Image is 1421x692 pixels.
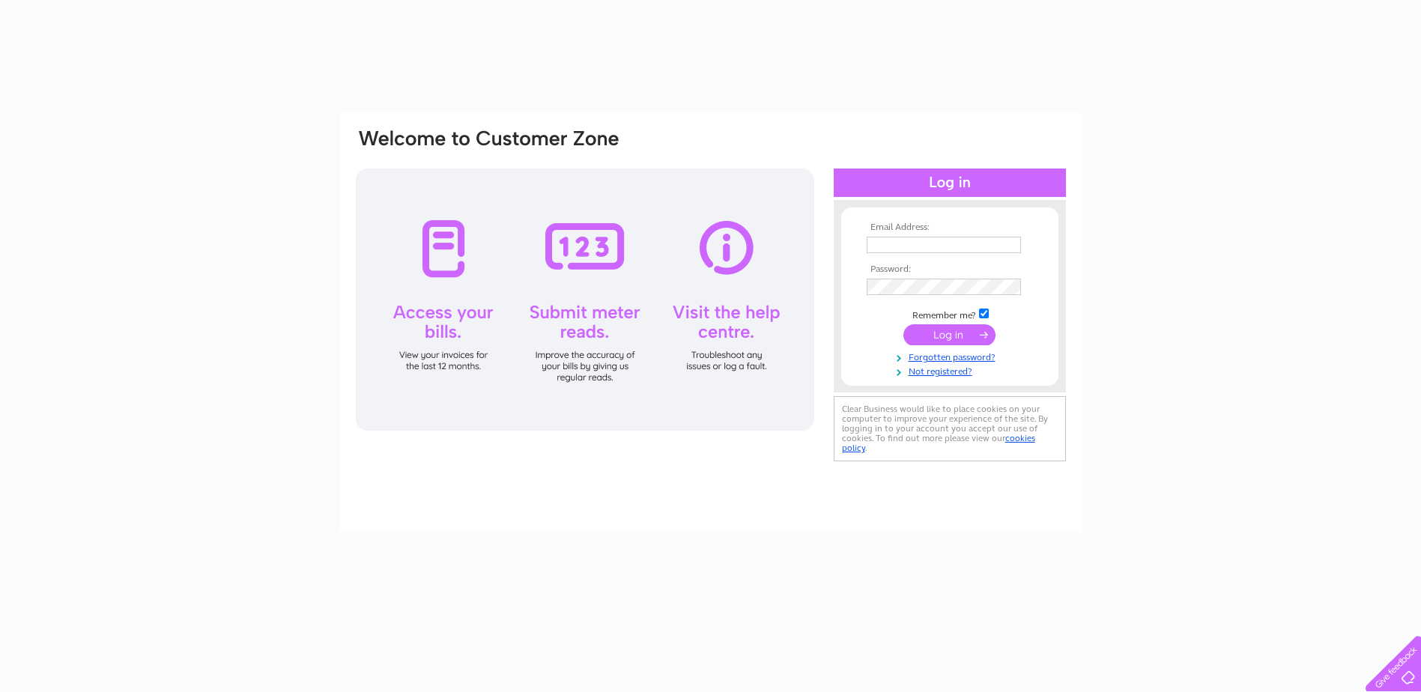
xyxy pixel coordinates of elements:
[903,324,996,345] input: Submit
[867,363,1037,377] a: Not registered?
[842,433,1035,453] a: cookies policy
[867,349,1037,363] a: Forgotten password?
[863,222,1037,233] th: Email Address:
[863,264,1037,275] th: Password:
[863,306,1037,321] td: Remember me?
[834,396,1066,461] div: Clear Business would like to place cookies on your computer to improve your experience of the sit...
